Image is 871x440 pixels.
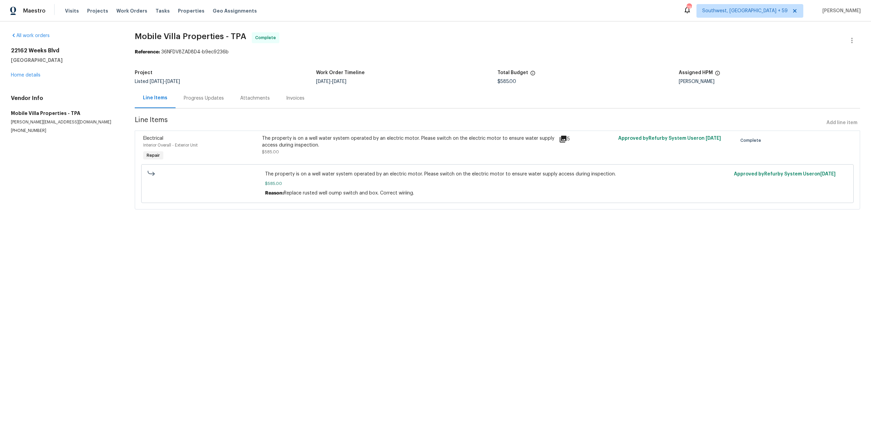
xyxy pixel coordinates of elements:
[255,34,279,41] span: Complete
[65,7,79,14] span: Visits
[265,171,730,177] span: The property is on a well water system operated by an electric motor. Please switch on the electr...
[144,152,163,159] span: Repair
[11,57,118,64] h5: [GEOGRAPHIC_DATA]
[687,4,691,11] div: 798
[497,70,528,75] h5: Total Budget
[143,136,163,141] span: Electrical
[679,79,860,84] div: [PERSON_NAME]
[150,79,180,84] span: -
[135,70,152,75] h5: Project
[11,95,118,102] h4: Vendor Info
[265,180,730,187] span: $585.00
[155,9,170,13] span: Tasks
[265,191,284,196] span: Reason:
[530,70,536,79] span: The total cost of line items that have been proposed by Opendoor. This sum includes line items th...
[143,143,198,147] span: Interior Overall - Exterior Unit
[135,49,860,55] div: 36NFDV8ZAD8D4-b9ec9236b
[262,150,279,154] span: $585.00
[679,70,713,75] h5: Assigned HPM
[11,73,40,78] a: Home details
[150,79,164,84] span: [DATE]
[135,32,246,40] span: Mobile Villa Properties - TPA
[11,119,118,125] p: [PERSON_NAME][EMAIL_ADDRESS][DOMAIN_NAME]
[87,7,108,14] span: Projects
[116,7,147,14] span: Work Orders
[702,7,788,14] span: Southwest, [GEOGRAPHIC_DATA] + 59
[184,95,224,102] div: Progress Updates
[213,7,257,14] span: Geo Assignments
[23,7,46,14] span: Maestro
[820,172,836,176] span: [DATE]
[240,95,270,102] div: Attachments
[559,135,614,143] div: 5
[618,136,721,141] span: Approved by Refurby System User on
[286,95,305,102] div: Invoices
[706,136,721,141] span: [DATE]
[316,79,346,84] span: -
[11,128,118,134] p: [PHONE_NUMBER]
[135,79,180,84] span: Listed
[178,7,204,14] span: Properties
[497,79,516,84] span: $585.00
[715,70,720,79] span: The hpm assigned to this work order.
[820,7,861,14] span: [PERSON_NAME]
[135,50,160,54] b: Reference:
[316,79,330,84] span: [DATE]
[262,135,555,149] div: The property is on a well water system operated by an electric motor. Please switch on the electr...
[316,70,365,75] h5: Work Order Timeline
[332,79,346,84] span: [DATE]
[166,79,180,84] span: [DATE]
[135,117,824,129] span: Line Items
[11,110,118,117] h5: Mobile Villa Properties - TPA
[284,191,414,196] span: Replace rusted well oump switch and box. Correct wiriing.
[740,137,764,144] span: Complete
[734,172,836,176] span: Approved by Refurby System User on
[143,95,167,101] div: Line Items
[11,47,118,54] h2: 22162 Weeks Blvd
[11,33,50,38] a: All work orders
